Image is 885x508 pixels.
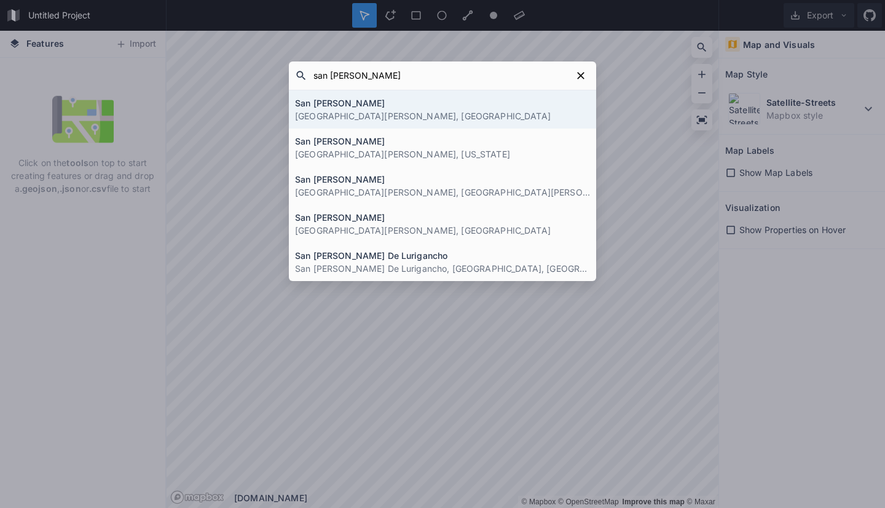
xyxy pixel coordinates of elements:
h4: San [PERSON_NAME] [295,173,590,186]
input: Search placess... [307,65,572,87]
p: [GEOGRAPHIC_DATA][PERSON_NAME], [GEOGRAPHIC_DATA] [295,109,590,122]
p: [GEOGRAPHIC_DATA][PERSON_NAME], [GEOGRAPHIC_DATA] [295,224,590,237]
h4: San [PERSON_NAME] [295,135,590,148]
p: [GEOGRAPHIC_DATA][PERSON_NAME], [GEOGRAPHIC_DATA][PERSON_NAME], [GEOGRAPHIC_DATA] [295,186,590,199]
h4: San [PERSON_NAME] De Lurigancho [295,249,590,262]
p: San [PERSON_NAME] De Lurigancho, [GEOGRAPHIC_DATA], [GEOGRAPHIC_DATA], [GEOGRAPHIC_DATA] [295,262,590,275]
p: [GEOGRAPHIC_DATA][PERSON_NAME], [US_STATE] [295,148,590,161]
h4: San [PERSON_NAME] [295,97,590,109]
h4: San [PERSON_NAME] [295,211,590,224]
